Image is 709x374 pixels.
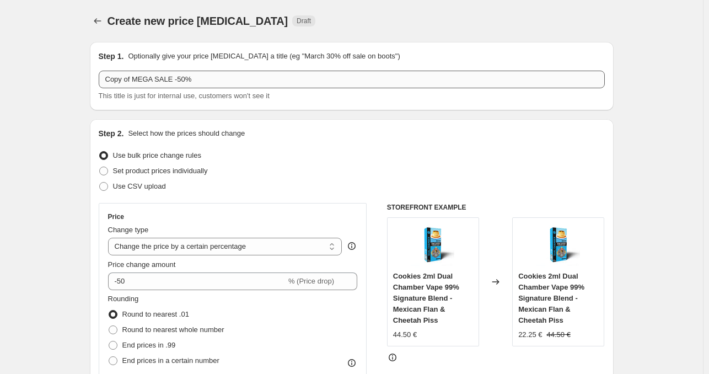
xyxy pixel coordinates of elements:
p: Select how the prices should change [128,128,245,139]
strike: 44.50 € [547,329,571,340]
input: -15 [108,273,286,290]
span: Draft [297,17,311,25]
span: Round to nearest .01 [122,310,189,318]
span: This title is just for internal use, customers won't see it [99,92,270,100]
span: End prices in .99 [122,341,176,349]
div: help [346,241,357,252]
span: Use CSV upload [113,182,166,190]
span: Price change amount [108,260,176,269]
span: Set product prices individually [113,167,208,175]
input: 30% off holiday sale [99,71,605,88]
span: Use bulk price change rules [113,151,201,159]
span: Rounding [108,295,139,303]
h2: Step 2. [99,128,124,139]
h6: STOREFRONT EXAMPLE [387,203,605,212]
div: 44.50 € [393,329,417,340]
span: Change type [108,226,149,234]
img: box-flan-sixty_80x.jpg [411,223,455,268]
img: box-flan-sixty_80x.jpg [536,223,581,268]
span: Cookies 2ml Dual Chamber Vape 99% Signature Blend - Mexican Flan & Cheetah Piss [393,272,459,324]
button: Price change jobs [90,13,105,29]
span: Cookies 2ml Dual Chamber Vape 99% Signature Blend - Mexican Flan & Cheetah Piss [518,272,584,324]
h2: Step 1. [99,51,124,62]
div: 22.25 € [518,329,542,340]
p: Optionally give your price [MEDICAL_DATA] a title (eg "March 30% off sale on boots") [128,51,400,62]
span: Round to nearest whole number [122,325,224,334]
span: End prices in a certain number [122,356,219,365]
h3: Price [108,212,124,221]
span: Create new price [MEDICAL_DATA] [108,15,288,27]
span: % (Price drop) [288,277,334,285]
